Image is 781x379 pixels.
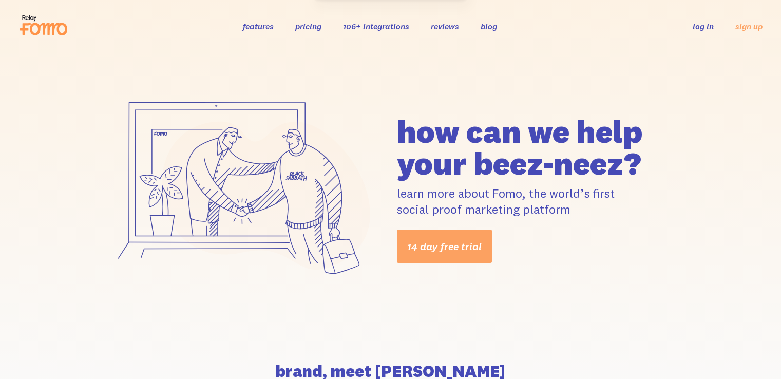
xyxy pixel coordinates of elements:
[693,21,714,31] a: log in
[397,116,677,179] h1: how can we help your beez-neez?
[735,21,763,32] a: sign up
[343,21,409,31] a: 106+ integrations
[397,230,492,263] a: 14 day free trial
[431,21,459,31] a: reviews
[295,21,321,31] a: pricing
[397,185,677,217] p: learn more about Fomo, the world’s first social proof marketing platform
[243,21,274,31] a: features
[481,21,497,31] a: blog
